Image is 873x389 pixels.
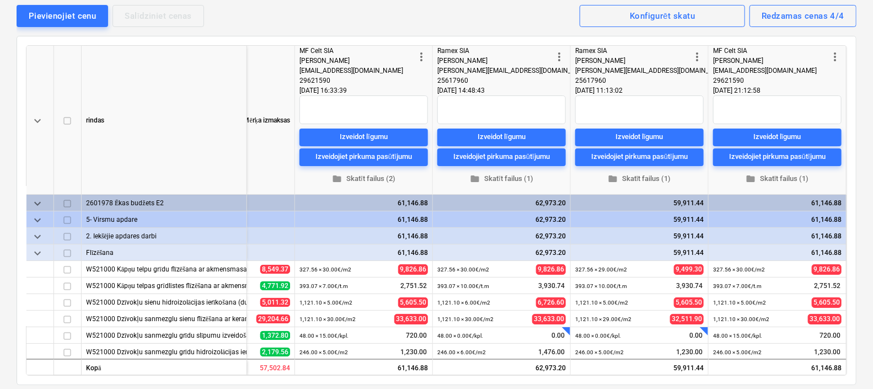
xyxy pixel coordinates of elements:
div: 59,911.44 [575,195,704,211]
div: 62,973.20 [433,359,571,375]
div: Mērķa izmaksas [218,46,295,195]
small: 327.56 × 30.00€ / m2 [437,267,489,273]
small: 246.00 × 5.00€ / m2 [299,349,348,355]
div: 61,146.88 [713,244,842,261]
span: keyboard_arrow_down [31,114,44,127]
button: Izveidot līgumu [437,128,566,146]
div: 62,973.20 [437,211,566,228]
div: Izveidojiet pirkuma pasūtījumu [729,151,826,163]
div: Pievienojiet cenu [29,9,96,23]
div: 61,146.88 [299,211,428,228]
div: 61,146.88 [299,228,428,244]
div: [PERSON_NAME] [575,56,690,66]
button: Izveidot līgumu [575,128,704,146]
span: folder [608,174,618,184]
button: Izveidot līgumu [713,128,842,146]
span: 5,605.50 [674,297,704,308]
span: 9,499.30 [674,264,704,275]
button: Skatīt failus (2) [299,170,428,187]
span: 1,372.80 [260,331,290,340]
small: 1,121.10 × 6.00€ / m2 [437,300,490,306]
div: 59,911.44 [575,244,704,261]
div: 61,146.88 [713,228,842,244]
div: Izveidot līgumu [340,131,388,143]
div: 2601978 Ēkas budžets E2 [86,195,242,211]
div: 25617960 [437,76,553,86]
span: 33,633.00 [394,314,428,324]
div: [PERSON_NAME] [437,56,553,66]
small: 1,121.10 × 5.00€ / m2 [575,300,628,306]
div: Flīzēšana [86,244,242,260]
small: 246.00 × 5.00€ / m2 [713,349,762,355]
span: 29,204.66 [256,315,290,323]
div: 61,146.88 [713,195,842,211]
div: 25617960 [575,76,690,86]
div: Izveidot līgumu [615,131,663,143]
span: 5,605.50 [812,297,842,308]
div: MF Celt SIA [299,46,415,56]
div: 61,146.88 [299,244,428,261]
div: Izveidojiet pirkuma pasūtījumu [591,151,688,163]
small: 1,121.10 × 5.00€ / m2 [713,300,766,306]
span: 2,179.56 [260,348,290,356]
span: 3,930.74 [537,281,566,291]
div: [DATE] 11:13:02 [575,86,704,95]
small: 246.00 × 6.00€ / m2 [437,349,486,355]
div: Izveidot līgumu [478,131,526,143]
span: keyboard_arrow_down [31,230,44,243]
span: 1,476.00 [537,348,566,357]
small: 1,121.10 × 30.00€ / m2 [713,316,769,322]
small: 393.07 × 10.00€ / t.m [575,283,627,289]
button: Izveidojiet pirkuma pasūtījumu [575,148,704,166]
span: 720.00 [405,331,428,340]
small: 48.00 × 0.00€ / kpl. [437,333,483,339]
div: [DATE] 16:33:39 [299,86,428,95]
div: W521000 Dzīvokļu sanmezglu grīdu slīpumu izveidošana (darbs) [86,327,242,343]
div: W521000 Dzīvokļu sienu hidroizolācijas ierīkošana (dušas zonās)(darbs) [86,294,242,310]
span: more_vert [690,50,704,63]
span: folder [332,174,342,184]
span: 33,633.00 [808,314,842,324]
span: 1,230.00 [813,348,842,357]
div: W521000 Kāpņu telpas grīdlīstes flīzēšana ar akmensmasas flīzēm(darbs) [86,278,242,294]
span: keyboard_arrow_down [31,247,44,260]
div: Konfigurēt skatu [630,9,695,23]
div: [DATE] 14:48:43 [437,86,566,95]
button: Skatīt failus (1) [713,170,842,187]
div: Redzamas cenas 4/4 [762,9,844,23]
span: more_vert [828,50,842,63]
button: Izveidojiet pirkuma pasūtījumu [299,148,428,166]
span: 4,771.92 [260,281,290,290]
span: Skatīt failus (1) [442,172,561,185]
span: [EMAIL_ADDRESS][DOMAIN_NAME] [299,67,403,74]
div: 59,911.44 [575,211,704,228]
span: [EMAIL_ADDRESS][DOMAIN_NAME] [713,67,817,74]
small: 393.07 × 7.00€ / t.m [299,283,348,289]
span: 3,930.74 [675,281,704,291]
span: 2,751.52 [399,281,428,291]
div: 61,146.88 [295,359,433,375]
small: 393.07 × 7.00€ / t.m [713,283,762,289]
div: W521000 Kāpņu telpu grīdu flīzēšana ar akmensmasas flīzēm (darbs) [86,261,242,277]
small: 327.56 × 29.00€ / m2 [575,267,627,273]
button: Pievienojiet cenu [17,5,108,27]
div: 5- Virsmu apdare [86,211,242,227]
small: 393.07 × 10.00€ / t.m [437,283,489,289]
div: 57,502.84 [218,359,295,375]
div: 59,911.44 [571,359,709,375]
span: [PERSON_NAME][EMAIL_ADDRESS][DOMAIN_NAME] [437,67,591,74]
div: Izveidojiet pirkuma pasūtījumu [315,151,412,163]
span: keyboard_arrow_down [31,214,44,227]
small: 48.00 × 15.00€ / kpl. [299,333,349,339]
button: Konfigurēt skatu [580,5,745,27]
span: more_vert [415,50,428,63]
span: folder [746,174,756,184]
span: 720.00 [818,331,842,340]
div: [PERSON_NAME] [299,56,415,66]
div: 29621590 [299,76,415,86]
span: [PERSON_NAME][EMAIL_ADDRESS][DOMAIN_NAME] [575,67,729,74]
span: Skatīt failus (1) [580,172,699,185]
div: Izveidot līgumu [753,131,801,143]
span: 32,511.90 [670,314,704,324]
small: 1,121.10 × 5.00€ / m2 [299,300,352,306]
